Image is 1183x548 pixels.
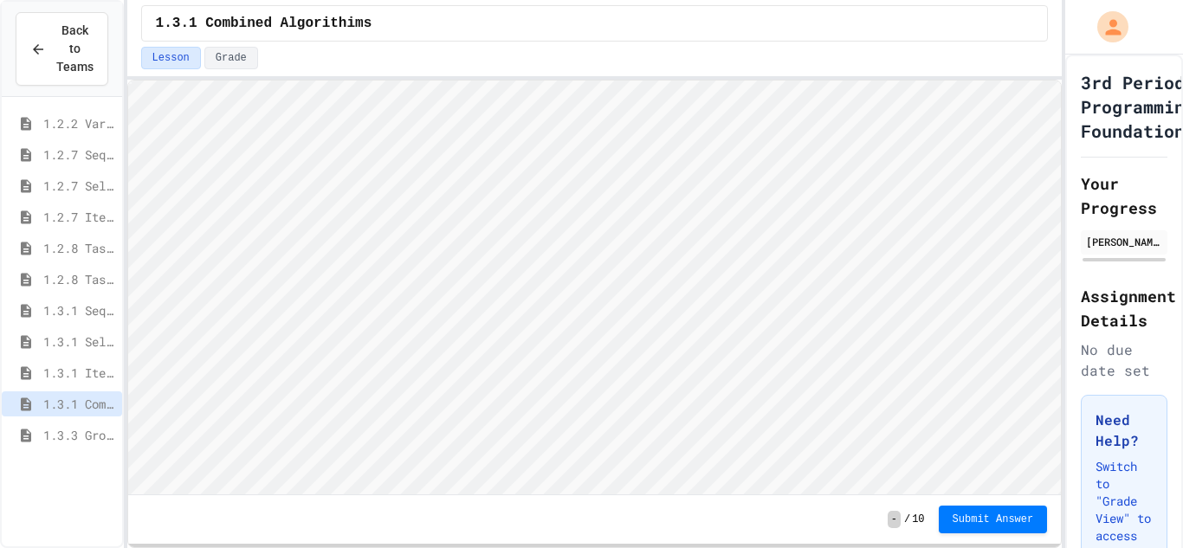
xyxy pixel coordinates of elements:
[43,239,115,257] span: 1.2.8 Task 1
[1081,284,1167,332] h2: Assignment Details
[156,13,372,34] span: 1.3.1 Combined Algorithims
[904,513,910,526] span: /
[888,511,901,528] span: -
[43,301,115,319] span: 1.3.1 Sequencing Patterns/Trends
[1096,409,1153,451] h3: Need Help?
[43,332,115,351] span: 1.3.1 Selection Patterns/Trends
[43,426,115,444] span: 1.3.3 Grocery Store Task
[16,12,108,86] button: Back to Teams
[204,47,258,69] button: Grade
[141,47,201,69] button: Lesson
[43,208,115,226] span: 1.2.7 Iteration
[43,364,115,382] span: 1.3.1 Iteration Patterns/Trends
[43,114,115,132] span: 1.2.2 Variable Types
[1081,171,1167,220] h2: Your Progress
[1086,234,1162,249] div: [PERSON_NAME]
[953,513,1034,526] span: Submit Answer
[56,22,94,76] span: Back to Teams
[912,513,924,526] span: 10
[939,506,1048,533] button: Submit Answer
[1079,7,1133,47] div: My Account
[43,270,115,288] span: 1.2.8 Task 2
[43,177,115,195] span: 1.2.7 Selection
[43,145,115,164] span: 1.2.7 Sequencing
[43,395,115,413] span: 1.3.1 Combined Algorithims
[128,81,1062,494] iframe: Snap! Programming Environment
[1081,339,1167,381] div: No due date set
